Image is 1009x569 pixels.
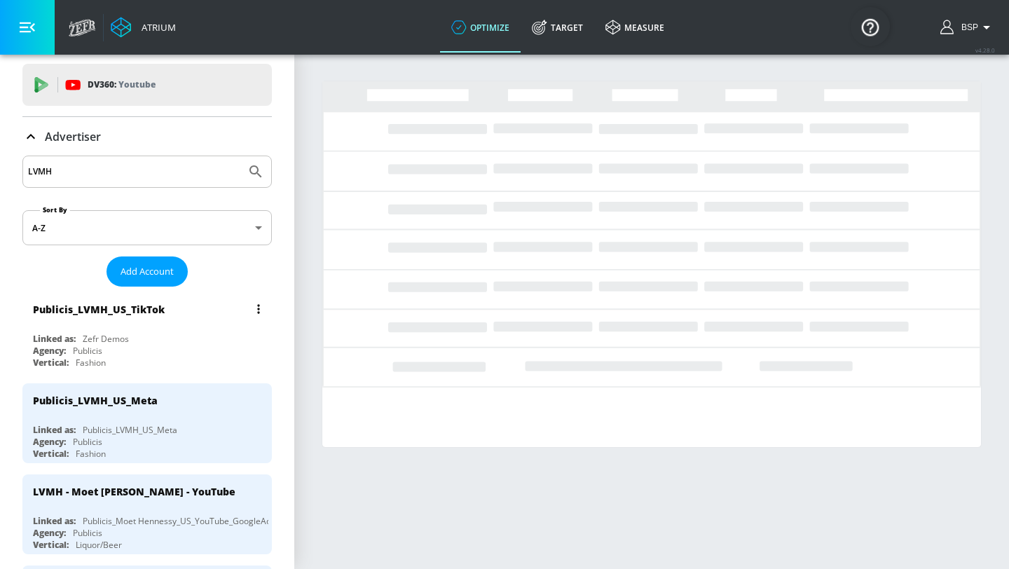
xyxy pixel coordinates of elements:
button: Add Account [107,256,188,287]
div: LVMH - Moet [PERSON_NAME] - YouTubeLinked as:Publicis_Moet Hennessy_US_YouTube_GoogleAdsAgency:Pu... [22,474,272,554]
div: Publicis_LVMH_US_TikTokLinked as:Zefr DemosAgency:PublicisVertical:Fashion [22,292,272,372]
div: Publicis_LVMH_US_Meta [33,394,158,407]
div: Agency: [33,345,66,357]
div: Vertical: [33,448,69,460]
div: Publicis_LVMH_US_Meta [83,424,177,436]
div: Linked as: [33,333,76,345]
div: Publicis_LVMH_US_MetaLinked as:Publicis_LVMH_US_MetaAgency:PublicisVertical:Fashion [22,383,272,463]
p: Advertiser [45,129,101,144]
span: Add Account [121,263,174,280]
a: optimize [440,2,521,53]
a: measure [594,2,675,53]
span: login as: bsp_linking@zefr.com [956,22,978,32]
div: DV360: Youtube [22,64,272,106]
button: BSP [940,19,995,36]
div: Zefr Demos [83,333,129,345]
div: Linked as: [33,424,76,436]
div: Publicis_Moet Hennessy_US_YouTube_GoogleAds [83,515,275,527]
div: Agency: [33,436,66,448]
a: Target [521,2,594,53]
div: Publicis [73,436,102,448]
label: Sort By [40,205,70,214]
p: Youtube [118,77,156,92]
span: v 4.28.0 [975,46,995,54]
div: Atrium [136,21,176,34]
button: Open Resource Center [851,7,890,46]
div: Liquor/Beer [76,539,122,551]
div: Publicis_LVMH_US_TikTok [33,303,165,316]
div: A-Z [22,210,272,245]
div: Advertiser [22,117,272,156]
div: Vertical: [33,357,69,369]
div: Agency: [33,527,66,539]
div: Vertical: [33,539,69,551]
div: Fashion [76,357,106,369]
a: Atrium [111,17,176,38]
div: LVMH - Moet [PERSON_NAME] - YouTube [33,485,235,498]
input: Search by name [28,163,240,181]
div: Fashion [76,448,106,460]
div: Linked as: [33,515,76,527]
div: Publicis [73,527,102,539]
p: DV360: [88,77,156,92]
div: Publicis [73,345,102,357]
button: Submit Search [240,156,271,187]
